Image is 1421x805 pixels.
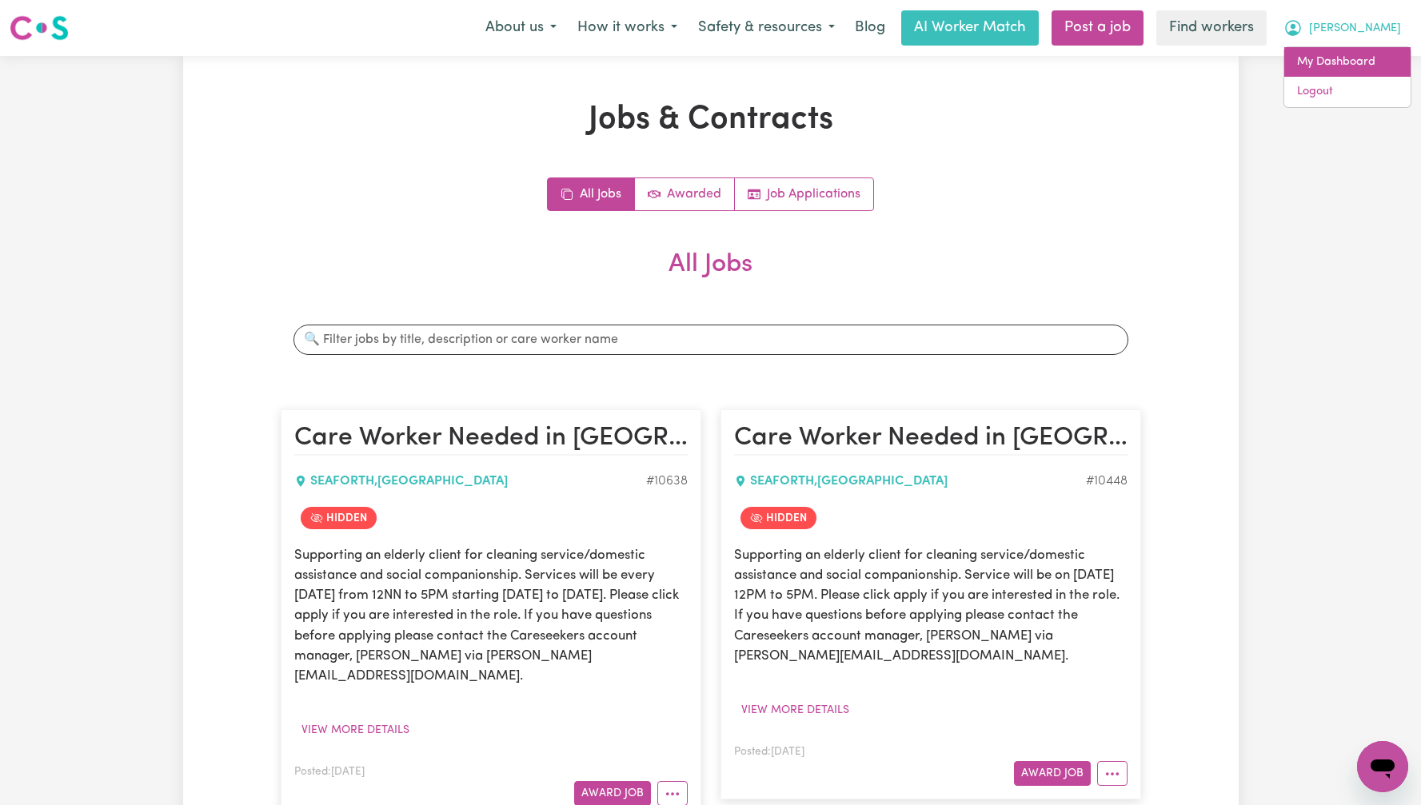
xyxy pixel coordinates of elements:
span: Job is hidden [301,507,377,529]
button: About us [475,11,567,45]
a: Post a job [1052,10,1144,46]
button: View more details [734,698,856,723]
a: Careseekers logo [10,10,69,46]
p: Supporting an elderly client for cleaning service/domestic assistance and social companionship. S... [294,545,688,686]
a: Active jobs [635,178,735,210]
button: View more details [294,718,417,743]
span: Posted: [DATE] [734,747,804,757]
div: SEAFORTH , [GEOGRAPHIC_DATA] [734,472,1086,491]
a: Find workers [1156,10,1267,46]
div: Job ID #10638 [646,472,688,491]
a: Blog [845,10,895,46]
input: 🔍 Filter jobs by title, description or care worker name [293,325,1128,355]
div: My Account [1283,46,1411,108]
a: All jobs [548,178,635,210]
h2: All Jobs [281,249,1141,305]
a: AI Worker Match [901,10,1039,46]
span: [PERSON_NAME] [1309,20,1401,38]
a: Job applications [735,178,873,210]
img: Careseekers logo [10,14,69,42]
div: SEAFORTH , [GEOGRAPHIC_DATA] [294,472,646,491]
p: Supporting an elderly client for cleaning service/domestic assistance and social companionship. S... [734,545,1128,666]
span: Job is hidden [740,507,816,529]
button: More options [1097,761,1128,786]
button: How it works [567,11,688,45]
button: Safety & resources [688,11,845,45]
button: My Account [1273,11,1411,45]
span: Posted: [DATE] [294,767,365,777]
h1: Jobs & Contracts [281,101,1141,139]
h2: Care Worker Needed in Seaforth, NSW [734,423,1128,455]
button: Award Job [1014,761,1091,786]
a: Logout [1284,77,1411,107]
h2: Care Worker Needed in Seaforth, NSW [294,423,688,455]
div: Job ID #10448 [1086,472,1128,491]
a: My Dashboard [1284,47,1411,78]
iframe: Button to launch messaging window [1357,741,1408,792]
